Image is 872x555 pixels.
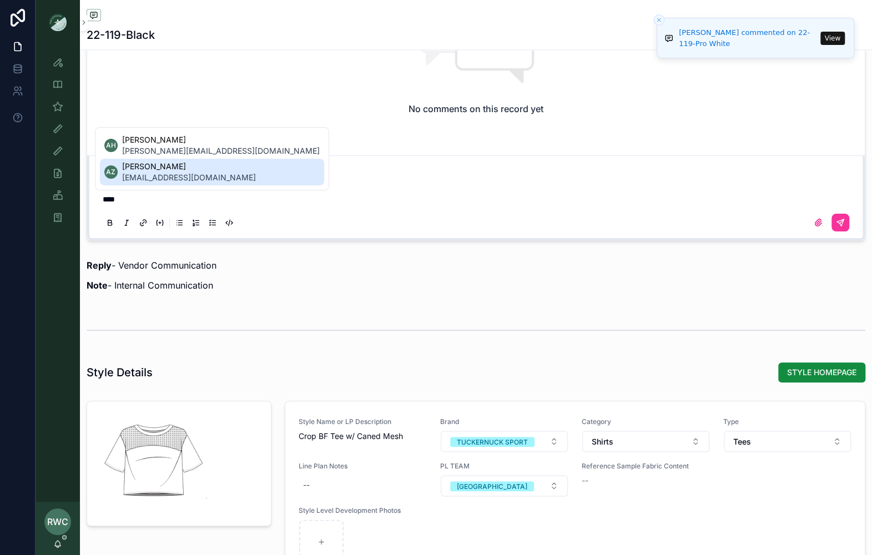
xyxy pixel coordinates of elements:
[303,479,310,490] div: --
[441,475,568,496] button: Select Button
[440,461,568,470] span: PL TEAM
[47,515,68,528] span: RWC
[299,430,427,441] span: Crop BF Tee w/ Caned Mesh
[441,431,568,452] button: Select Button
[457,481,527,491] div: [GEOGRAPHIC_DATA]
[122,161,256,172] span: [PERSON_NAME]
[457,437,528,447] div: TUCKERNUCK SPORT
[679,27,817,49] div: [PERSON_NAME] commented on 22-119-Pro White
[87,27,155,43] h1: 22-119-Black
[724,431,851,452] button: Select Button
[106,168,115,176] span: AZ
[299,461,427,470] span: Line Plan Notes
[49,13,67,31] img: App logo
[582,417,710,426] span: Category
[106,141,116,150] span: AH
[95,127,329,190] div: Suggested mentions
[87,260,112,271] strong: Reply
[122,172,256,183] span: [EMAIL_ADDRESS][DOMAIN_NAME]
[787,367,856,378] span: STYLE HOMEPAGE
[582,431,709,452] button: Select Button
[299,506,851,514] span: Style Level Development Photos
[87,259,865,272] p: - Vendor Communication
[87,279,865,292] p: - Internal Communication
[122,134,320,145] span: [PERSON_NAME]
[778,362,865,382] button: STYLE HOMEPAGE
[723,417,851,426] span: Type
[592,436,613,447] span: Shirts
[409,102,543,115] h2: No comments on this record yet
[87,365,153,380] h1: Style Details
[299,417,427,426] span: Style Name or LP Description
[582,475,588,486] span: --
[664,32,673,45] img: Notification icon
[36,44,80,242] div: scrollable content
[733,436,751,447] span: Tees
[440,417,568,426] span: Brand
[100,408,207,514] div: Screenshot-2025-08-24-at-5.12.53-PM.png
[582,461,710,470] span: Reference Sample Fabric Content
[87,280,108,291] strong: Note
[653,14,664,26] button: Close toast
[820,32,845,45] button: View
[122,145,320,157] span: [PERSON_NAME][EMAIL_ADDRESS][DOMAIN_NAME]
